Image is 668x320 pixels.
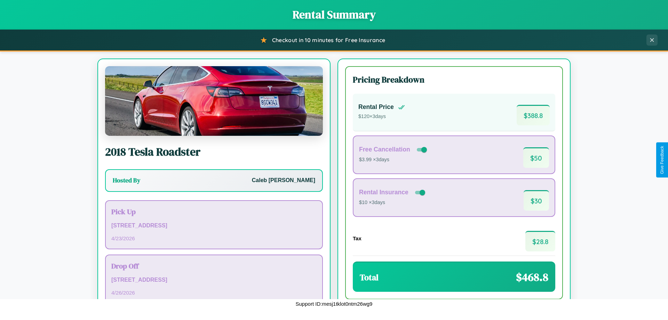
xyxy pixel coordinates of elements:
span: $ 468.8 [516,270,548,285]
div: Give Feedback [660,146,665,174]
span: $ 388.8 [517,105,550,125]
span: $ 28.8 [525,231,555,251]
h1: Rental Summary [7,7,661,22]
h2: 2018 Tesla Roadster [105,144,323,159]
p: 4 / 23 / 2026 [111,234,317,243]
p: [STREET_ADDRESS] [111,275,317,285]
h4: Free Cancellation [359,146,410,153]
img: Tesla Roadster [105,66,323,136]
span: $ 50 [523,147,549,168]
p: Support ID: mesj1tklot0ntm26wg9 [296,299,373,309]
h3: Drop Off [111,261,317,271]
p: Caleb [PERSON_NAME] [252,175,315,186]
p: $10 × 3 days [359,198,427,207]
p: $ 120 × 3 days [358,112,405,121]
h3: Pricing Breakdown [353,74,555,85]
h3: Total [360,272,379,283]
span: Checkout in 10 minutes for Free Insurance [272,37,385,44]
p: $3.99 × 3 days [359,155,428,164]
h4: Tax [353,235,361,241]
p: [STREET_ADDRESS] [111,221,317,231]
h4: Rental Insurance [359,189,408,196]
h3: Hosted By [113,176,140,185]
p: 4 / 26 / 2026 [111,288,317,297]
span: $ 30 [524,190,549,211]
h3: Pick Up [111,206,317,217]
h4: Rental Price [358,103,394,111]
